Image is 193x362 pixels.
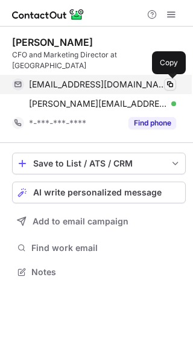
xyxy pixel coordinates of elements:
[12,211,186,232] button: Add to email campaign
[33,159,165,168] div: Save to List / ATS / CRM
[29,79,167,90] span: [EMAIL_ADDRESS][DOMAIN_NAME]
[12,264,186,281] button: Notes
[31,243,181,253] span: Find work email
[12,49,186,71] div: CFO and Marketing Director at [GEOGRAPHIC_DATA]
[33,188,162,197] span: AI write personalized message
[12,153,186,174] button: save-profile-one-click
[128,117,176,129] button: Reveal Button
[12,182,186,203] button: AI write personalized message
[12,240,186,256] button: Find work email
[12,36,93,48] div: [PERSON_NAME]
[29,98,167,109] span: [PERSON_NAME][EMAIL_ADDRESS][DOMAIN_NAME]
[12,7,84,22] img: ContactOut v5.3.10
[33,217,128,226] span: Add to email campaign
[31,267,181,278] span: Notes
